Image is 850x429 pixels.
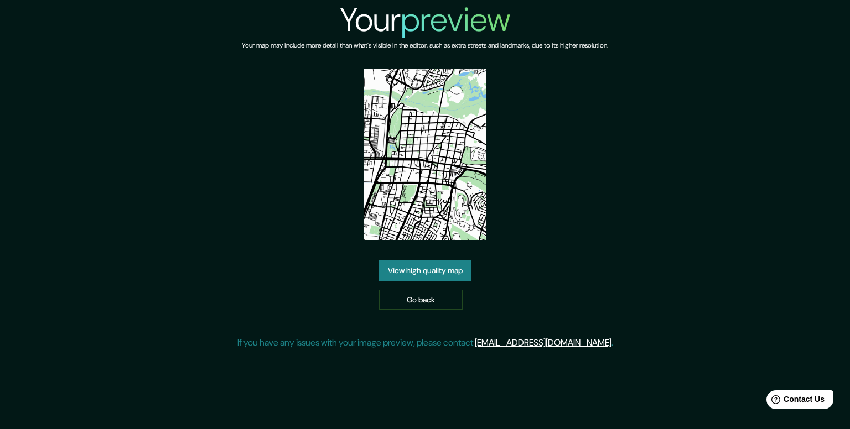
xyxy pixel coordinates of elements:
[379,290,463,310] a: Go back
[364,69,486,240] img: created-map-preview
[379,260,471,281] a: View high quality map
[242,40,608,51] h6: Your map may include more detail than what's visible in the editor, such as extra streets and lan...
[751,386,838,417] iframe: Help widget launcher
[475,337,611,348] a: [EMAIL_ADDRESS][DOMAIN_NAME]
[237,336,613,349] p: If you have any issues with your image preview, please contact .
